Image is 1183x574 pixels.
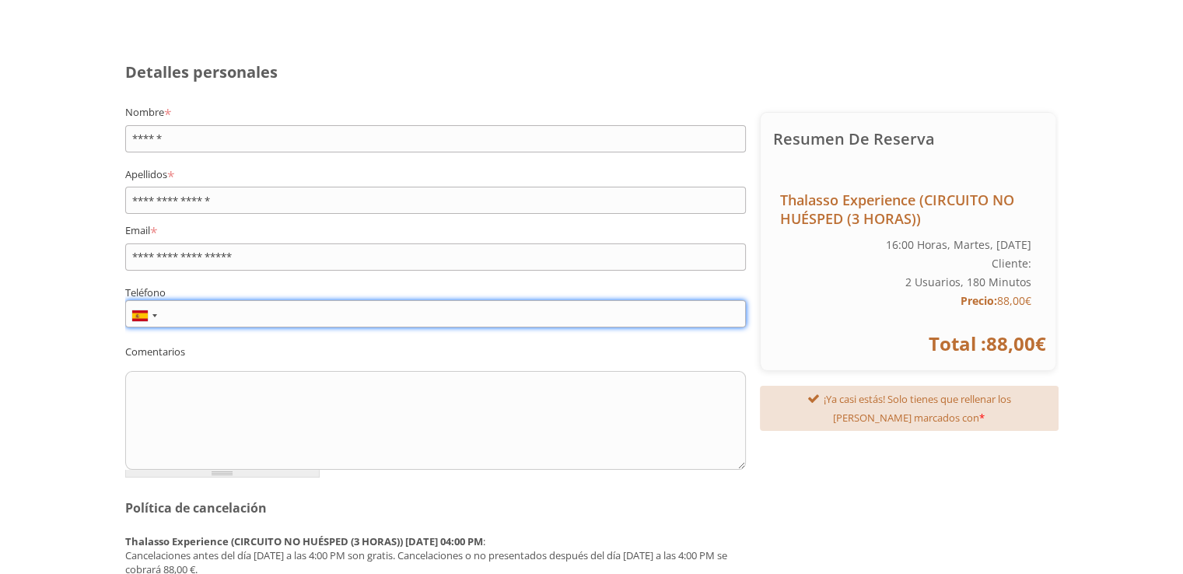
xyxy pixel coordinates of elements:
[164,104,172,123] span: Este campo es obligatorio.
[780,273,1036,292] div: 2 Usuarios, 180 Minutos
[125,104,296,121] label: Nombre
[961,293,997,308] b: Precio:
[125,222,296,240] label: Email
[780,183,1036,236] div: Thalasso Experience (CIRCUITO NO HUÉSPED (3 HORAS))
[765,334,1051,353] div: 88,00€
[780,236,1036,254] div: 16:00 Horas, Martes, [DATE]
[125,285,296,300] label: Teléfono
[773,127,943,152] h3: Resumen de reserva
[929,331,986,356] b: Total :
[780,254,1036,273] div: Cliente:
[125,54,746,90] h3: Detalles personales
[760,386,1059,431] div: ¡Ya casi estás! Solo tienes que rellenar los [PERSON_NAME] marcados con
[150,222,158,241] span: Este campo es obligatorio.
[126,305,162,327] div: Spain (España): +34
[780,292,1036,310] div: 88,00€
[125,493,746,523] h3: Política de cancelación
[125,534,483,548] b: Thalasso Experience (CIRCUITO NO HUÉSPED (3 HORAS)) [DATE] 04:00 PM
[125,166,296,184] label: Apellidos
[125,344,296,359] label: Comentarios
[167,166,175,184] span: Este campo es obligatorio.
